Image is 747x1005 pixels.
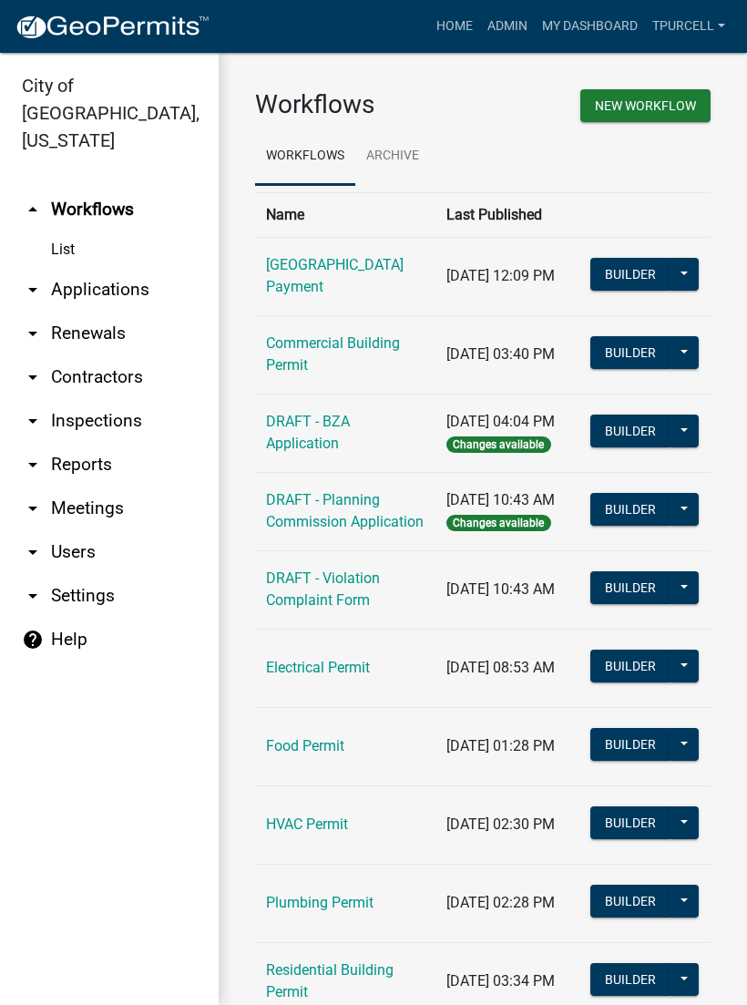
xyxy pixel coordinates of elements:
[590,885,670,918] button: Builder
[645,9,732,44] a: Tpurcell
[446,659,555,676] span: [DATE] 08:53 AM
[446,894,555,911] span: [DATE] 02:28 PM
[590,650,670,682] button: Builder
[255,89,469,120] h3: Workflows
[266,334,400,374] a: Commercial Building Permit
[255,192,435,237] th: Name
[266,491,424,530] a: DRAFT - Planning Commission Application
[590,571,670,604] button: Builder
[22,366,44,388] i: arrow_drop_down
[355,128,430,186] a: Archive
[446,815,555,833] span: [DATE] 02:30 PM
[266,256,404,295] a: [GEOGRAPHIC_DATA] Payment
[446,345,555,363] span: [DATE] 03:40 PM
[266,961,394,1000] a: Residential Building Permit
[22,454,44,476] i: arrow_drop_down
[266,413,350,452] a: DRAFT - BZA Application
[446,436,550,453] span: Changes available
[22,497,44,519] i: arrow_drop_down
[22,585,44,607] i: arrow_drop_down
[446,491,555,508] span: [DATE] 10:43 AM
[266,737,344,754] a: Food Permit
[446,972,555,990] span: [DATE] 03:34 PM
[446,267,555,284] span: [DATE] 12:09 PM
[446,580,555,598] span: [DATE] 10:43 AM
[535,9,645,44] a: My Dashboard
[22,410,44,432] i: arrow_drop_down
[480,9,535,44] a: Admin
[446,515,550,531] span: Changes available
[590,728,670,761] button: Builder
[590,493,670,526] button: Builder
[580,89,711,122] button: New Workflow
[429,9,480,44] a: Home
[590,963,670,996] button: Builder
[590,806,670,839] button: Builder
[446,737,555,754] span: [DATE] 01:28 PM
[590,415,670,447] button: Builder
[266,569,380,609] a: DRAFT - Violation Complaint Form
[22,629,44,651] i: help
[590,258,670,291] button: Builder
[266,659,370,676] a: Electrical Permit
[435,192,578,237] th: Last Published
[22,279,44,301] i: arrow_drop_down
[255,128,355,186] a: Workflows
[590,336,670,369] button: Builder
[22,199,44,220] i: arrow_drop_up
[446,413,555,430] span: [DATE] 04:04 PM
[22,541,44,563] i: arrow_drop_down
[266,894,373,911] a: Plumbing Permit
[266,815,348,833] a: HVAC Permit
[22,323,44,344] i: arrow_drop_down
